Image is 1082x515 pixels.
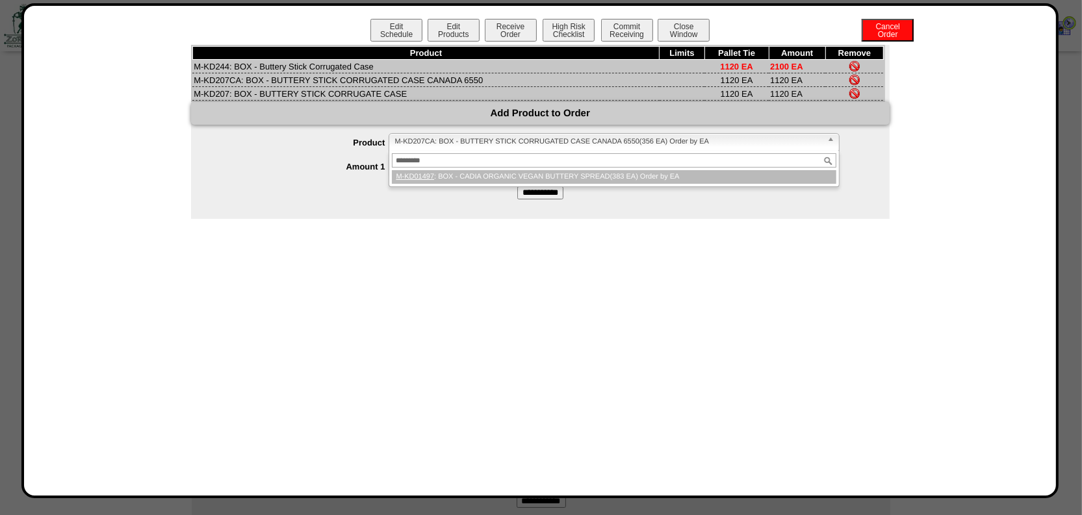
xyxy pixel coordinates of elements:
[396,173,434,181] em: M-KD01497
[721,75,753,85] span: 1120 EA
[704,47,769,60] th: Pallet Tie
[770,75,803,85] span: 1120 EA
[601,19,653,42] button: CommitReceiving
[428,19,480,42] button: EditProducts
[721,89,753,99] span: 1120 EA
[660,47,704,60] th: Limits
[720,62,753,71] span: 1120 EA
[192,60,660,73] td: M-KD244: BOX - Buttery Stick Corrugated Case
[541,30,598,39] a: High RiskChecklist
[825,47,883,60] th: Remove
[849,88,860,99] img: Remove Item
[217,162,389,171] label: Amount 1
[394,134,821,149] span: M-KD207CA: BOX - BUTTERY STICK CORRUGATED CASE CANADA 6550(356 EA) Order by EA
[192,87,660,101] td: M-KD207: BOX - BUTTERY STICK CORRUGATE CASE
[849,75,860,85] img: Remove Item
[862,19,914,42] button: CancelOrder
[217,138,389,147] label: Product
[370,19,422,42] button: EditSchedule
[849,61,860,71] img: Remove Item
[191,102,890,125] div: Add Product to Order
[192,73,660,87] td: M-KD207CA: BOX - BUTTERY STICK CORRUGATED CASE CANADA 6550
[543,19,595,42] button: High RiskChecklist
[192,47,660,60] th: Product
[485,19,537,42] button: ReceiveOrder
[392,170,836,184] li: : BOX - CADIA ORGANIC VEGAN BUTTERY SPREAD(383 EA) Order by EA
[656,29,711,39] a: CloseWindow
[769,47,825,60] th: Amount
[658,19,710,42] button: CloseWindow
[770,89,803,99] span: 1120 EA
[770,62,803,71] span: 2100 EA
